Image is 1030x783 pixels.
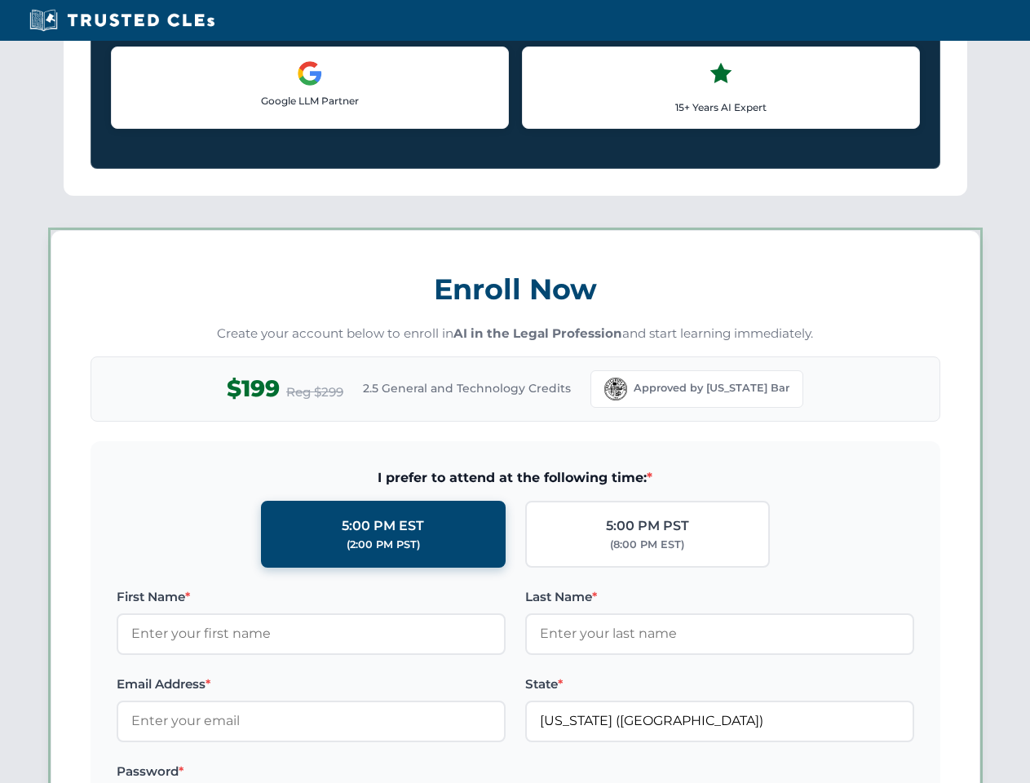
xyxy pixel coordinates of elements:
div: 5:00 PM EST [342,515,424,537]
label: First Name [117,587,506,607]
span: Approved by [US_STATE] Bar [634,380,789,396]
label: Last Name [525,587,914,607]
input: Florida (FL) [525,701,914,741]
img: Florida Bar [604,378,627,400]
p: Create your account below to enroll in and start learning immediately. [91,325,940,343]
strong: AI in the Legal Profession [453,325,622,341]
span: $199 [227,370,280,407]
input: Enter your email [117,701,506,741]
div: (2:00 PM PST) [347,537,420,553]
span: I prefer to attend at the following time: [117,467,914,489]
input: Enter your last name [525,613,914,654]
div: (8:00 PM EST) [610,537,684,553]
label: State [525,675,914,694]
span: Reg $299 [286,383,343,402]
h3: Enroll Now [91,263,940,315]
input: Enter your first name [117,613,506,654]
label: Email Address [117,675,506,694]
label: Password [117,762,506,781]
img: Trusted CLEs [24,8,219,33]
span: 2.5 General and Technology Credits [363,379,571,397]
img: Google [297,60,323,86]
p: 15+ Years AI Expert [536,100,906,115]
div: 5:00 PM PST [606,515,689,537]
p: Google LLM Partner [125,93,495,108]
